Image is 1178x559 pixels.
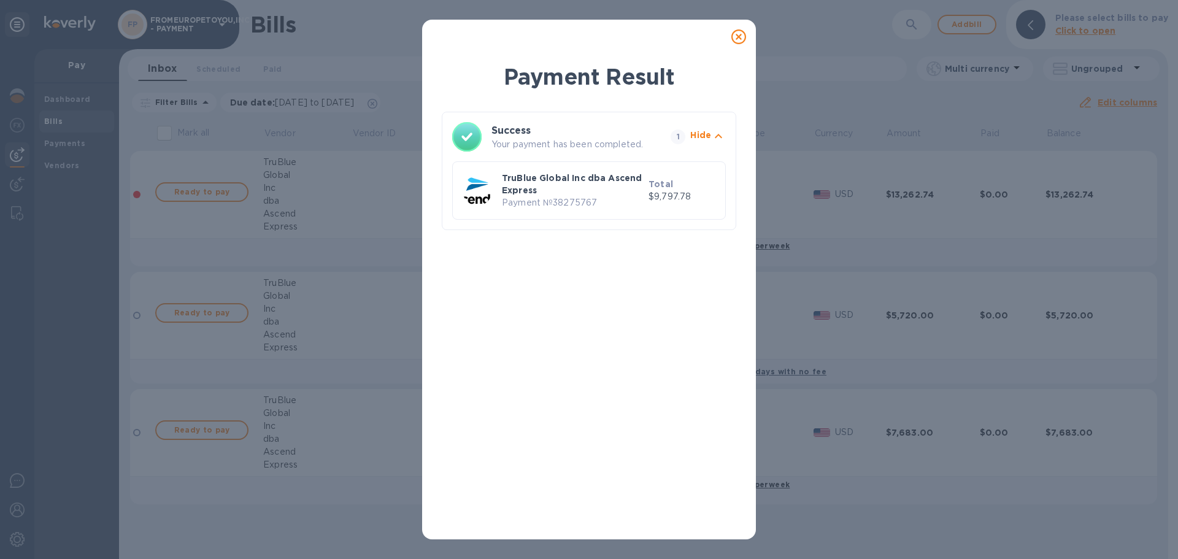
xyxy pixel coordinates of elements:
p: Hide [690,129,711,141]
button: Hide [690,129,726,145]
h3: Success [491,123,649,138]
p: Your payment has been completed. [491,138,666,151]
p: $9,797.78 [649,190,715,203]
b: Total [649,179,673,189]
h1: Payment Result [442,61,736,92]
p: TruBlue Global Inc dba Ascend Express [502,172,644,196]
span: 1 [671,129,685,144]
p: Payment № 38275767 [502,196,644,209]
